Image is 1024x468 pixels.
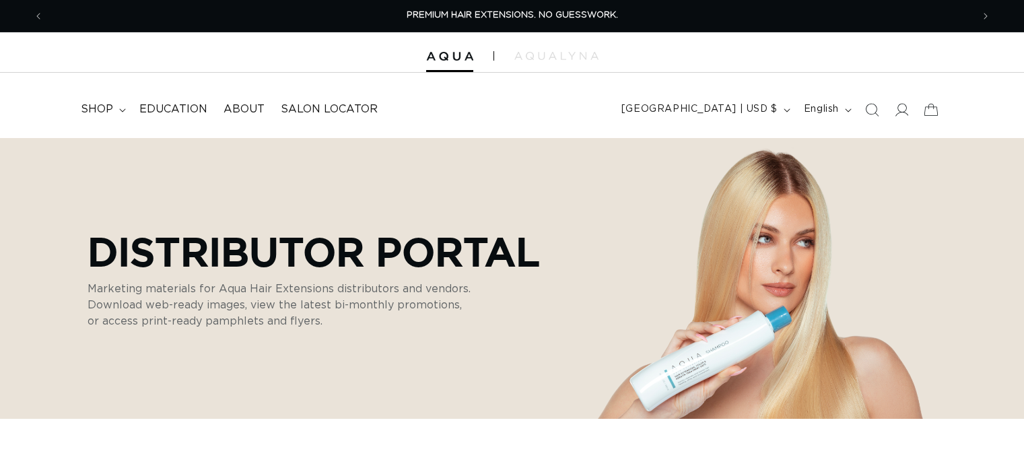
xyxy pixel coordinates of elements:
span: shop [81,102,113,116]
span: English [804,102,839,116]
summary: shop [73,94,131,125]
img: Aqua Hair Extensions [426,52,473,61]
a: About [215,94,273,125]
p: Distributor Portal [88,228,540,274]
span: Education [139,102,207,116]
button: Next announcement [971,3,1000,29]
span: [GEOGRAPHIC_DATA] | USD $ [621,102,778,116]
img: aqualyna.com [514,52,599,60]
span: PREMIUM HAIR EXTENSIONS. NO GUESSWORK. [407,11,618,20]
summary: Search [857,95,887,125]
button: Previous announcement [24,3,53,29]
a: Education [131,94,215,125]
span: About [224,102,265,116]
a: Salon Locator [273,94,386,125]
span: Salon Locator [281,102,378,116]
p: Marketing materials for Aqua Hair Extensions distributors and vendors. Download web-ready images,... [88,281,471,329]
button: [GEOGRAPHIC_DATA] | USD $ [613,97,796,123]
button: English [796,97,857,123]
